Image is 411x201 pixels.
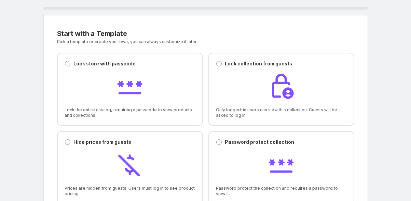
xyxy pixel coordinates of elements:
[225,60,292,67] p: Lock collection from guests
[65,186,195,197] span: Prices are hidden from guests. Users must log in to see product pricing.
[116,73,143,100] img: Lock store with passcode
[225,139,294,146] p: Password protect collection
[73,139,131,146] p: Hide prices from guests
[73,60,136,67] p: Lock store with passcode
[65,107,195,118] span: Lock the entire catalog, requiring a passcode to view products and collections.
[268,151,295,178] img: Password protect collection
[116,151,143,178] img: Hide prices from guests
[216,186,347,197] span: Password protect the collection and requires a password to view it.
[57,39,273,45] p: Pick a template or create your own, you can always customize it later.
[57,29,127,38] span: Start with a Template
[216,107,347,118] span: Only logged-in users can view this collection. Guests will be asked to log in.
[268,73,295,100] img: Lock collection from guests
